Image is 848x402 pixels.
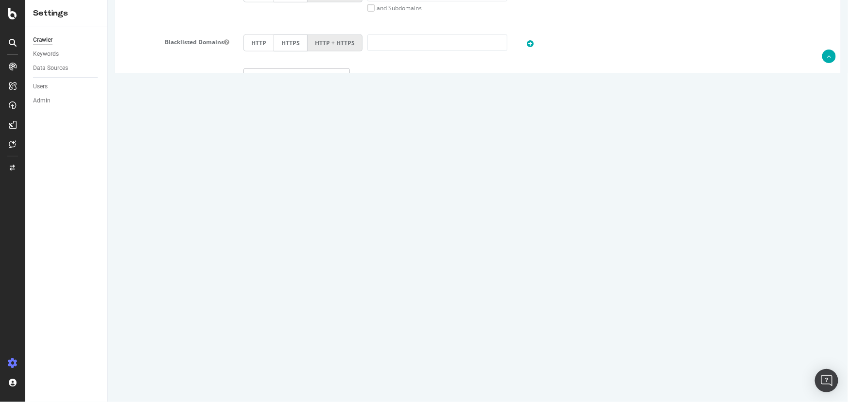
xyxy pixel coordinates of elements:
[33,82,101,92] a: Users
[33,63,101,73] a: Data Sources
[7,34,128,46] label: Blacklisted Domains
[33,8,100,19] div: Settings
[260,4,314,12] label: and Subdomains
[33,35,101,45] a: Crawler
[33,63,68,73] div: Data Sources
[136,34,166,51] label: HTTP
[166,34,200,51] label: HTTPS
[116,72,121,80] button: Timezone
[33,96,51,106] div: Admin
[33,49,101,59] a: Keywords
[7,68,128,80] label: Timezone
[815,369,838,392] div: Open Intercom Messenger
[33,96,101,106] a: Admin
[33,35,52,45] div: Crawler
[116,38,121,46] button: Blacklisted Domains
[33,82,48,92] div: Users
[33,49,59,59] div: Keywords
[200,34,255,51] label: HTTP + HTTPS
